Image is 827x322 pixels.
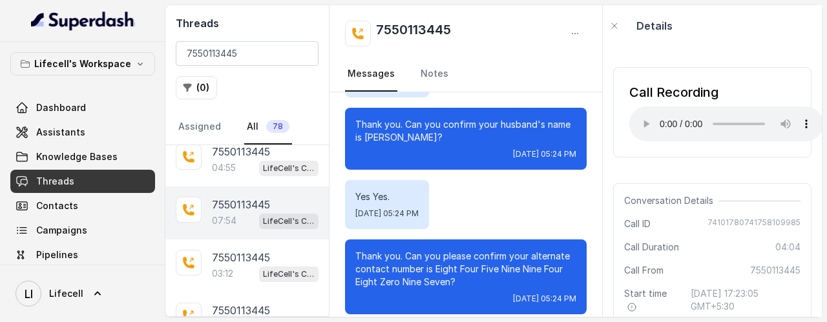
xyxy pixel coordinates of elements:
[266,120,289,133] span: 78
[10,243,155,267] a: Pipelines
[212,144,270,159] p: 7550113445
[355,250,576,288] p: Thank you. Can you please confirm your alternate contact number is Eight Four Five Nine Nine Four...
[36,199,78,212] span: Contacts
[376,21,451,46] h2: 7550113445
[513,294,576,304] span: [DATE] 05:24 PM
[36,101,86,114] span: Dashboard
[244,110,292,145] a: All78
[624,264,664,277] span: Call From
[36,150,118,163] span: Knowledge Bases
[10,219,155,242] a: Campaigns
[176,76,217,99] button: (0)
[10,96,155,119] a: Dashboard
[355,190,419,203] p: Yes Yes.
[34,56,131,72] p: Lifecell's Workspace
[345,57,587,92] nav: Tabs
[176,110,319,145] nav: Tabs
[49,287,83,300] span: Lifecell
[10,145,155,168] a: Knowledge Bases
[212,197,270,212] p: 7550113445
[691,287,801,313] span: [DATE] 17:23:05 GMT+5:30
[212,214,236,227] p: 07:54
[10,121,155,144] a: Assistants
[345,57,397,92] a: Messages
[263,268,315,281] p: LifeCell's Call Assistant
[212,303,270,318] p: 7550113445
[10,170,155,193] a: Threads
[25,287,33,301] text: LI
[10,52,155,75] button: Lifecell's Workspace
[636,18,673,34] p: Details
[418,57,451,92] a: Notes
[263,162,315,175] p: LifeCell's Call Assistant
[10,194,155,217] a: Contacts
[263,215,315,228] p: LifeCell's Call Assistant
[36,224,87,237] span: Campaigns
[212,161,236,174] p: 04:55
[775,241,801,254] span: 04:04
[31,10,135,31] img: light.svg
[36,126,85,139] span: Assistants
[624,217,651,230] span: Call ID
[629,83,823,101] div: Call Recording
[750,264,801,277] span: 7550113445
[36,175,74,188] span: Threads
[212,250,270,265] p: 7550113445
[176,110,224,145] a: Assigned
[629,106,823,141] audio: Your browser does not support the audio element.
[212,267,233,280] p: 03:12
[624,241,679,254] span: Call Duration
[624,194,718,207] span: Conversation Details
[355,118,576,144] p: Thank you. Can you confirm your husband's name is [PERSON_NAME]?
[176,15,319,31] h2: Threads
[513,149,576,159] span: [DATE] 05:24 PM
[624,287,680,313] span: Start time
[10,276,155,312] a: Lifecell
[36,248,78,261] span: Pipelines
[707,217,801,230] span: 74101780741758109985
[355,208,419,219] span: [DATE] 05:24 PM
[176,41,319,66] input: Search by Call ID or Phone Number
